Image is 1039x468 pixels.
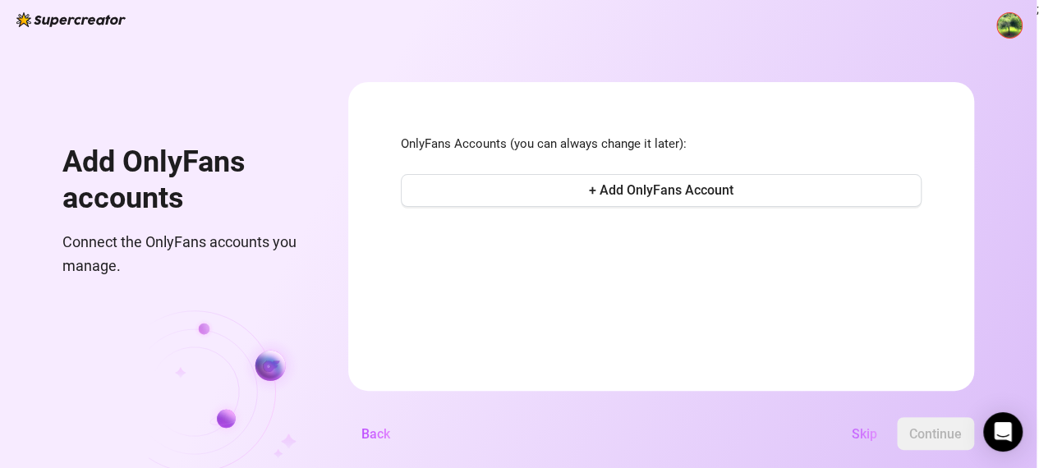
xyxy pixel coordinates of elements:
[897,417,974,450] button: Continue
[16,12,126,27] img: logo
[62,145,309,216] h1: Add OnlyFans accounts
[361,426,390,442] span: Back
[852,426,877,442] span: Skip
[401,135,922,154] span: OnlyFans Accounts (you can always change it later):
[997,13,1022,38] img: ACg8ocIQ3Hxi7mzMeXpGizaEIdhSHsduVkgJR8t5YeC01wecPir0ayQ=s96-c
[839,417,890,450] button: Skip
[348,417,403,450] button: Back
[589,182,733,198] span: + Add OnlyFans Account
[401,174,922,207] button: + Add OnlyFans Account
[983,412,1023,452] div: Open Intercom Messenger
[62,231,309,278] span: Connect the OnlyFans accounts you manage.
